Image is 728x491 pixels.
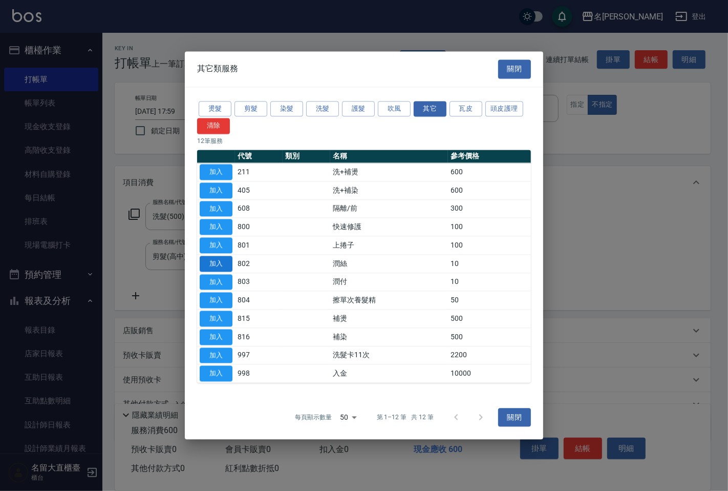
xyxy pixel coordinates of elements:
[330,310,448,328] td: 補燙
[235,310,283,328] td: 815
[330,150,448,163] th: 名稱
[336,403,360,431] div: 50
[377,413,434,422] p: 第 1–12 筆 共 12 筆
[235,273,283,291] td: 803
[330,181,448,200] td: 洗+補染
[235,364,283,383] td: 998
[200,293,232,309] button: 加入
[448,218,531,236] td: 100
[197,64,238,74] span: 其它類服務
[448,150,531,163] th: 參考價格
[448,199,531,218] td: 300
[197,136,531,146] p: 12 筆服務
[448,291,531,310] td: 50
[200,201,232,217] button: 加入
[414,101,446,117] button: 其它
[498,59,531,78] button: 關閉
[330,218,448,236] td: 快速修護
[235,291,283,310] td: 804
[200,219,232,235] button: 加入
[200,347,232,363] button: 加入
[283,150,330,163] th: 類別
[197,118,230,134] button: 清除
[200,329,232,345] button: 加入
[449,101,482,117] button: 瓦皮
[330,273,448,291] td: 潤付
[235,236,283,255] td: 801
[448,236,531,255] td: 100
[235,328,283,346] td: 816
[306,101,339,117] button: 洗髮
[235,181,283,200] td: 405
[448,163,531,181] td: 600
[330,255,448,273] td: 潤絲
[330,236,448,255] td: 上捲子
[200,274,232,290] button: 加入
[200,366,232,382] button: 加入
[235,199,283,218] td: 608
[235,150,283,163] th: 代號
[235,218,283,236] td: 800
[234,101,267,117] button: 剪髮
[330,346,448,364] td: 洗髮卡11次
[448,346,531,364] td: 2200
[235,346,283,364] td: 997
[498,408,531,427] button: 關閉
[330,328,448,346] td: 補染
[330,364,448,383] td: 入金
[448,273,531,291] td: 10
[200,182,232,198] button: 加入
[199,101,231,117] button: 燙髮
[448,310,531,328] td: 500
[200,237,232,253] button: 加入
[448,255,531,273] td: 10
[448,328,531,346] td: 500
[485,101,523,117] button: 頭皮護理
[448,364,531,383] td: 10000
[200,311,232,326] button: 加入
[342,101,375,117] button: 護髮
[235,255,283,273] td: 802
[295,413,332,422] p: 每頁顯示數量
[200,256,232,272] button: 加入
[200,164,232,180] button: 加入
[330,163,448,181] td: 洗+補燙
[330,199,448,218] td: 隔離/前
[378,101,411,117] button: 吹風
[270,101,303,117] button: 染髮
[235,163,283,181] td: 211
[330,291,448,310] td: 擦單次養髮精
[448,181,531,200] td: 600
